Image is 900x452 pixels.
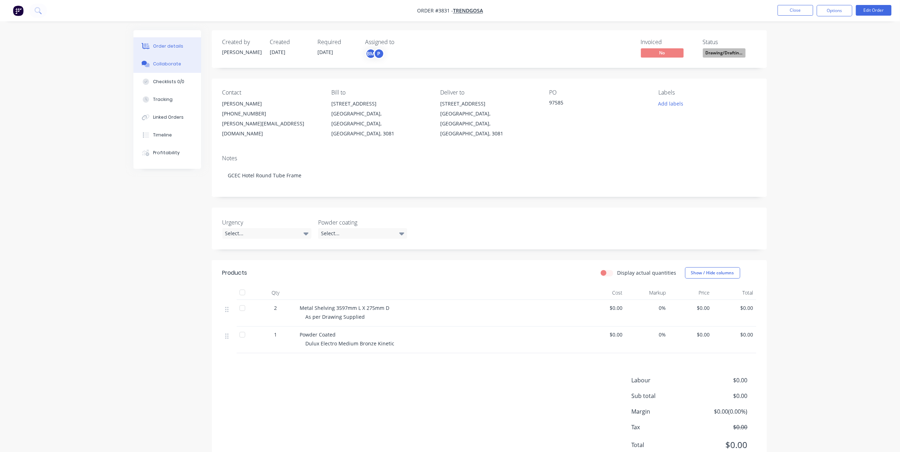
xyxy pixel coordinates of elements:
div: Qty [254,286,297,300]
div: Bill to [331,89,429,96]
span: $0.00 [695,392,747,400]
div: Order details [153,43,183,49]
div: Invoiced [641,39,694,45]
button: Drawing/Draftin... [703,48,746,59]
label: Urgency [222,218,311,227]
button: Linked Orders [133,108,201,126]
div: [PERSON_NAME][EMAIL_ADDRESS][DOMAIN_NAME] [222,119,320,139]
a: Trendgosa [453,7,483,14]
div: Labels [658,89,756,96]
div: Linked Orders [153,114,184,120]
div: Notes [222,155,756,162]
div: P [374,48,384,59]
span: $0.00 [672,331,710,338]
div: [PERSON_NAME][PHONE_NUMBER][PERSON_NAME][EMAIL_ADDRESS][DOMAIN_NAME] [222,99,320,139]
div: BM [365,48,376,59]
div: Deliver to [440,89,538,96]
button: Checklists 0/0 [133,73,201,91]
button: Timeline [133,126,201,144]
div: [GEOGRAPHIC_DATA], [GEOGRAPHIC_DATA], [GEOGRAPHIC_DATA], 3081 [331,109,429,139]
button: Add labels [654,99,687,108]
span: 1 [274,331,277,338]
div: Checklists 0/0 [153,79,184,85]
div: 97585 [549,99,638,109]
label: Powder coating [318,218,407,227]
span: No [641,48,684,57]
div: Status [703,39,756,45]
button: Options [817,5,852,16]
div: Total [712,286,756,300]
span: Sub total [632,392,695,400]
div: GCEC Hotel Round Tube Frame [222,165,756,186]
div: Select... [222,228,311,239]
span: $0.00 [585,331,623,338]
span: 2 [274,304,277,312]
span: $0.00 [695,438,747,451]
div: [STREET_ADDRESS][GEOGRAPHIC_DATA], [GEOGRAPHIC_DATA], [GEOGRAPHIC_DATA], 3081 [331,99,429,139]
button: Close [778,5,813,16]
span: As per Drawing Supplied [306,313,365,320]
button: Show / Hide columns [685,267,740,279]
label: Display actual quantities [617,269,677,276]
div: Created [270,39,309,45]
div: Products [222,269,247,277]
span: $0.00 [585,304,623,312]
span: [DATE] [318,49,333,55]
div: [STREET_ADDRESS] [331,99,429,109]
span: $0.00 [715,331,753,338]
button: Profitability [133,144,201,162]
span: $0.00 [672,304,710,312]
div: Tracking [153,96,173,103]
button: BMP [365,48,384,59]
span: Total [632,441,695,449]
div: Profitability [153,150,180,156]
span: Dulux Electro Medium Bronze Kinetic [306,340,395,347]
div: PO [549,89,647,96]
div: Required [318,39,357,45]
div: Price [669,286,713,300]
img: Factory [13,5,23,16]
span: Labour [632,376,695,384]
span: $0.00 [715,304,753,312]
div: [PHONE_NUMBER] [222,109,320,119]
span: Powder Coated [300,331,336,338]
div: Created by [222,39,262,45]
span: Margin [632,407,695,416]
button: Edit Order [856,5,891,16]
div: Select... [318,228,407,239]
div: Contact [222,89,320,96]
span: 0% [628,304,666,312]
div: [STREET_ADDRESS][GEOGRAPHIC_DATA], [GEOGRAPHIC_DATA], [GEOGRAPHIC_DATA], 3081 [440,99,538,139]
div: Markup [625,286,669,300]
span: Drawing/Draftin... [703,48,746,57]
span: $0.00 [695,376,747,384]
div: Collaborate [153,61,181,67]
div: [PERSON_NAME] [222,48,262,56]
div: Cost [582,286,626,300]
div: [PERSON_NAME] [222,99,320,109]
button: Collaborate [133,55,201,73]
span: $0.00 [695,423,747,431]
span: [DATE] [270,49,286,55]
button: Tracking [133,91,201,108]
span: $0.00 ( 0.00 %) [695,407,747,416]
span: 0% [628,331,666,338]
div: Assigned to [365,39,437,45]
span: Metal Shelving 3597mm L X 275mm D [300,305,390,311]
span: Order #3831 - [417,7,453,14]
div: [STREET_ADDRESS] [440,99,538,109]
button: Order details [133,37,201,55]
div: [GEOGRAPHIC_DATA], [GEOGRAPHIC_DATA], [GEOGRAPHIC_DATA], 3081 [440,109,538,139]
span: Tax [632,423,695,431]
div: Timeline [153,132,172,138]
